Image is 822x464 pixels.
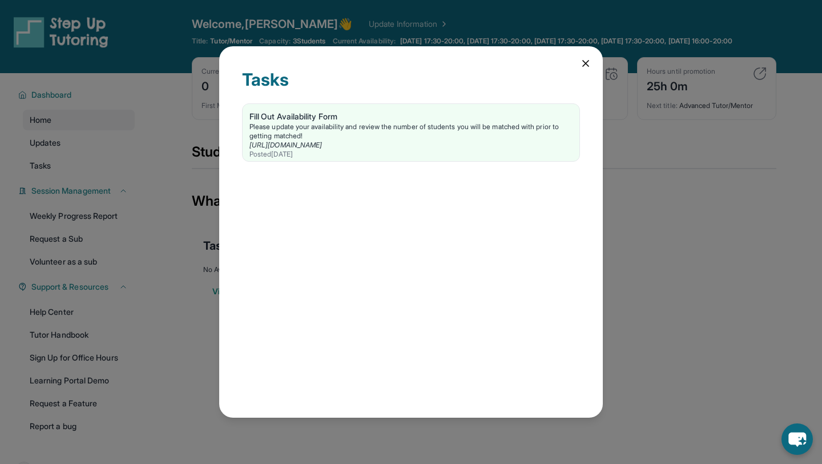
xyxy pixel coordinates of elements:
[249,111,573,122] div: Fill Out Availability Form
[249,122,573,141] div: Please update your availability and review the number of students you will be matched with prior ...
[243,104,579,161] a: Fill Out Availability FormPlease update your availability and review the number of students you w...
[249,141,322,149] a: [URL][DOMAIN_NAME]
[249,150,573,159] div: Posted [DATE]
[781,423,813,455] button: chat-button
[242,69,580,103] div: Tasks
